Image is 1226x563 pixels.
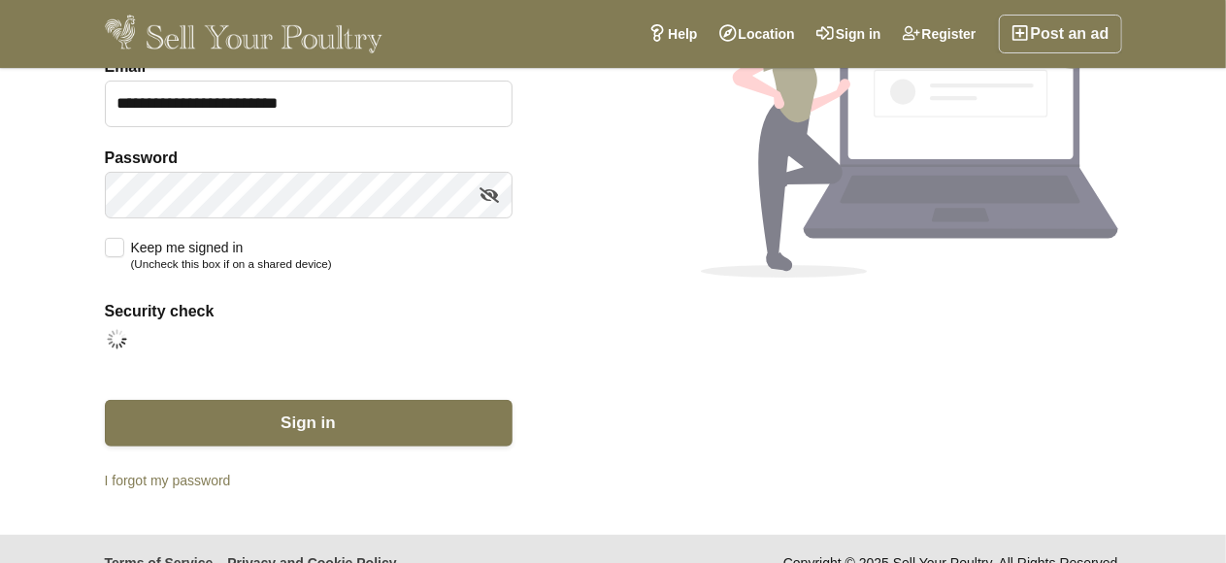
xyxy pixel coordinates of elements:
small: (Uncheck this box if on a shared device) [131,257,332,270]
label: Keep me signed in [105,238,332,272]
label: Password [105,147,513,170]
a: Post an ad [999,15,1122,53]
span: Sign in [281,414,336,432]
a: Help [638,15,708,53]
a: Register [892,15,987,53]
label: Security check [105,300,513,323]
button: Sign in [105,400,513,447]
img: Sell Your Poultry [105,15,383,53]
a: I forgot my password [105,471,513,491]
a: Show/hide password [476,181,505,210]
a: Location [709,15,806,53]
a: Sign in [806,15,892,53]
